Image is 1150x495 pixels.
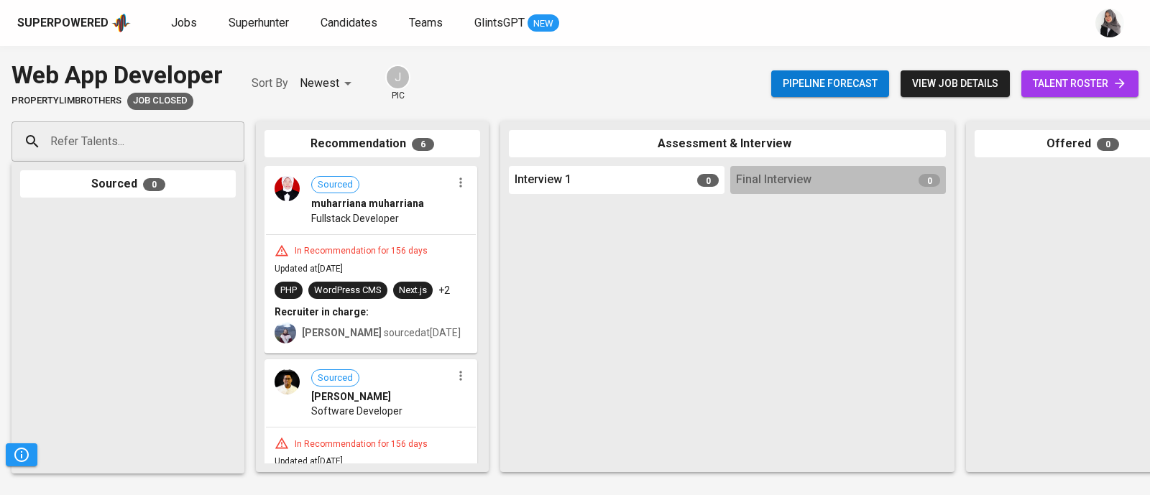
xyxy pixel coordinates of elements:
span: Jobs [171,16,197,29]
span: [PERSON_NAME] [311,389,391,404]
a: Superhunter [229,14,292,32]
a: Superpoweredapp logo [17,12,131,34]
a: Jobs [171,14,200,32]
span: 0 [143,178,165,191]
div: Sourced [20,170,236,198]
div: J [385,65,410,90]
b: [PERSON_NAME] [302,327,382,338]
span: 0 [697,174,719,187]
button: Open [236,140,239,143]
a: Candidates [321,14,380,32]
span: Final Interview [736,172,811,188]
button: view job details [901,70,1010,97]
span: Updated at [DATE] [275,264,343,274]
p: +2 [438,283,450,297]
span: Teams [409,16,443,29]
div: pic [385,65,410,102]
div: Assessment & Interview [509,130,946,158]
span: Sourced [312,178,359,192]
span: GlintsGPT [474,16,525,29]
div: Superpowered [17,15,109,32]
span: PropertyLimBrothers [11,94,121,108]
span: view job details [912,75,998,93]
span: Updated at [DATE] [275,456,343,466]
span: NEW [528,17,559,31]
img: sinta.windasari@glints.com [1095,9,1124,37]
div: Recommendation [264,130,480,158]
span: Pipeline forecast [783,75,878,93]
img: 4ae4c51059048859ce3fdbda7ef6de36.jpg [275,176,300,201]
img: app logo [111,12,131,34]
img: 9ba5052ce77945d6b0a36b5fbe043f48.jpg [275,369,300,394]
button: Pipeline Triggers [6,443,37,466]
span: muharriana muharriana [311,196,424,211]
img: christine.raharja@glints.com [275,322,296,343]
button: Pipeline forecast [771,70,889,97]
b: Recruiter in charge: [275,306,369,318]
div: WordPress CMS [314,284,382,297]
a: Teams [409,14,446,32]
span: Software Developer [311,404,402,418]
span: Sourced [312,371,359,385]
div: Next.js [399,284,427,297]
div: In Recommendation for 156 days [289,438,433,450]
span: 6 [412,138,434,151]
div: Web App Developer [11,57,223,93]
span: Job Closed [127,94,193,108]
span: 0 [1097,138,1119,151]
span: Candidates [321,16,377,29]
span: Fullstack Developer [311,211,399,226]
div: PHP [280,284,297,297]
div: Newest [300,70,356,97]
span: sourced at [DATE] [302,327,461,338]
a: GlintsGPT NEW [474,14,559,32]
span: Superhunter [229,16,289,29]
p: Newest [300,75,339,92]
div: In Recommendation for 156 days [289,245,433,257]
span: talent roster [1033,75,1127,93]
span: Interview 1 [515,172,571,188]
p: Sort By [252,75,288,92]
span: 0 [919,174,940,187]
a: talent roster [1021,70,1138,97]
